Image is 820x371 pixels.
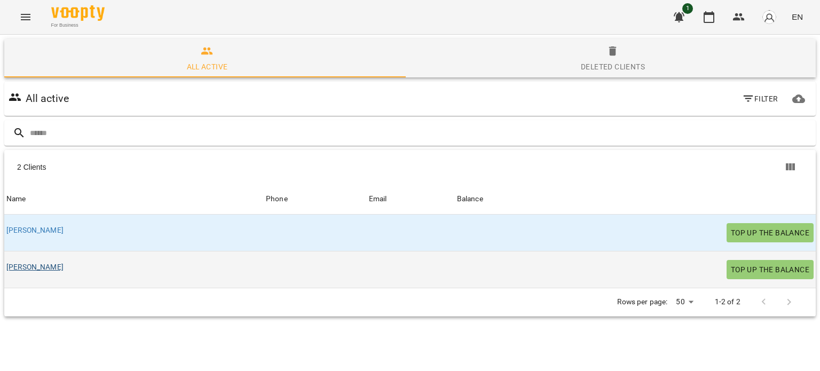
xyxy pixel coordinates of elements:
span: Name [6,193,262,206]
div: Email [369,193,387,206]
span: 1 [682,3,693,14]
img: avatar_s.png [762,10,777,25]
button: Filter [738,89,782,108]
span: Email [369,193,453,206]
span: For Business [51,22,105,29]
p: Rows per page: [617,297,667,307]
button: EN [787,7,807,27]
a: [PERSON_NAME] [6,226,64,234]
span: Top up the balance [731,226,809,239]
p: 1-2 of 2 [715,297,740,307]
span: Top up the balance [731,263,809,276]
div: 2 Clients [17,162,412,172]
span: Phone [266,193,365,206]
div: Table Toolbar [4,150,816,184]
button: Top up the balance [727,260,814,279]
div: Sort [457,193,483,206]
a: [PERSON_NAME] [6,263,64,271]
button: Columns view [777,154,803,180]
div: Phone [266,193,288,206]
div: Name [6,193,26,206]
div: Sort [266,193,288,206]
div: Balance [457,193,483,206]
button: Menu [13,4,38,30]
div: All active [187,60,228,73]
h6: All active [26,90,69,107]
button: Top up the balance [727,223,814,242]
span: Filter [742,92,778,105]
span: EN [792,11,803,22]
div: Deleted clients [581,60,645,73]
span: Balance [457,193,814,206]
div: Sort [6,193,26,206]
div: Sort [369,193,387,206]
div: 50 [672,294,697,310]
img: Voopty Logo [51,5,105,21]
